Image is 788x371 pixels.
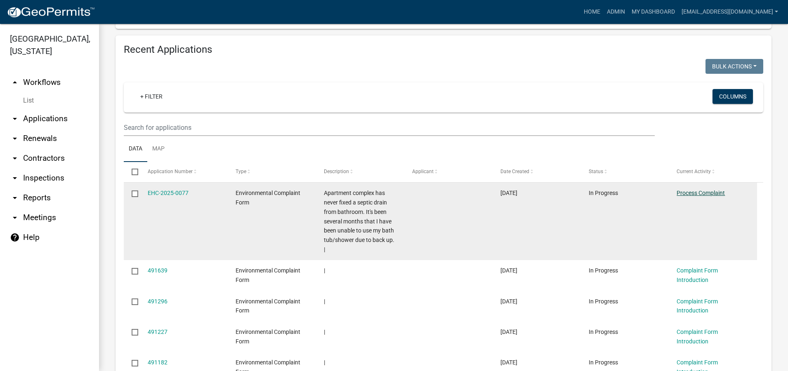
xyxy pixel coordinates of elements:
[10,114,20,124] i: arrow_drop_down
[604,4,628,20] a: Admin
[10,173,20,183] i: arrow_drop_down
[589,359,618,366] span: In Progress
[493,162,581,182] datatable-header-cell: Date Created
[324,329,325,335] span: |
[124,136,147,162] a: Data
[148,298,168,305] a: 491296
[589,329,618,335] span: In Progress
[677,190,725,196] a: Process Complaint
[10,213,20,223] i: arrow_drop_down
[589,267,618,274] span: In Progress
[324,267,325,274] span: |
[124,162,139,182] datatable-header-cell: Select
[500,298,517,305] span: 10/11/2025
[10,232,20,242] i: help
[148,267,168,274] a: 491639
[589,169,603,174] span: Status
[677,298,718,314] a: Complaint Form Introduction
[589,298,618,305] span: In Progress
[677,169,711,174] span: Current Activity
[705,59,763,74] button: Bulk Actions
[124,119,655,136] input: Search for applications
[589,190,618,196] span: In Progress
[228,162,316,182] datatable-header-cell: Type
[678,4,781,20] a: [EMAIL_ADDRESS][DOMAIN_NAME]
[10,153,20,163] i: arrow_drop_down
[139,162,228,182] datatable-header-cell: Application Number
[500,169,529,174] span: Date Created
[148,359,168,366] a: 491182
[580,162,669,182] datatable-header-cell: Status
[677,267,718,283] a: Complaint Form Introduction
[324,298,325,305] span: |
[147,136,170,162] a: Map
[324,169,349,174] span: Description
[236,298,300,314] span: Environmental Complaint Form
[236,169,246,174] span: Type
[148,169,193,174] span: Application Number
[713,89,753,104] button: Columns
[148,329,168,335] a: 491227
[236,329,300,345] span: Environmental Complaint Form
[316,162,404,182] datatable-header-cell: Description
[10,193,20,203] i: arrow_drop_down
[10,134,20,143] i: arrow_drop_down
[124,44,763,56] h4: Recent Applications
[324,359,325,366] span: |
[628,4,678,20] a: My Dashboard
[677,329,718,345] a: Complaint Form Introduction
[404,162,493,182] datatable-header-cell: Applicant
[134,89,169,104] a: + Filter
[412,169,434,174] span: Applicant
[148,190,189,196] a: EHC-2025-0077
[10,77,20,87] i: arrow_drop_up
[580,4,604,20] a: Home
[669,162,757,182] datatable-header-cell: Current Activity
[500,190,517,196] span: 10/14/2025
[236,267,300,283] span: Environmental Complaint Form
[500,329,517,335] span: 10/11/2025
[500,267,517,274] span: 10/13/2025
[500,359,517,366] span: 10/11/2025
[324,190,394,253] span: Apartment complex has never fixed a septic drain from bathroom. It's been several months that I h...
[236,190,300,206] span: Environmental Complaint Form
